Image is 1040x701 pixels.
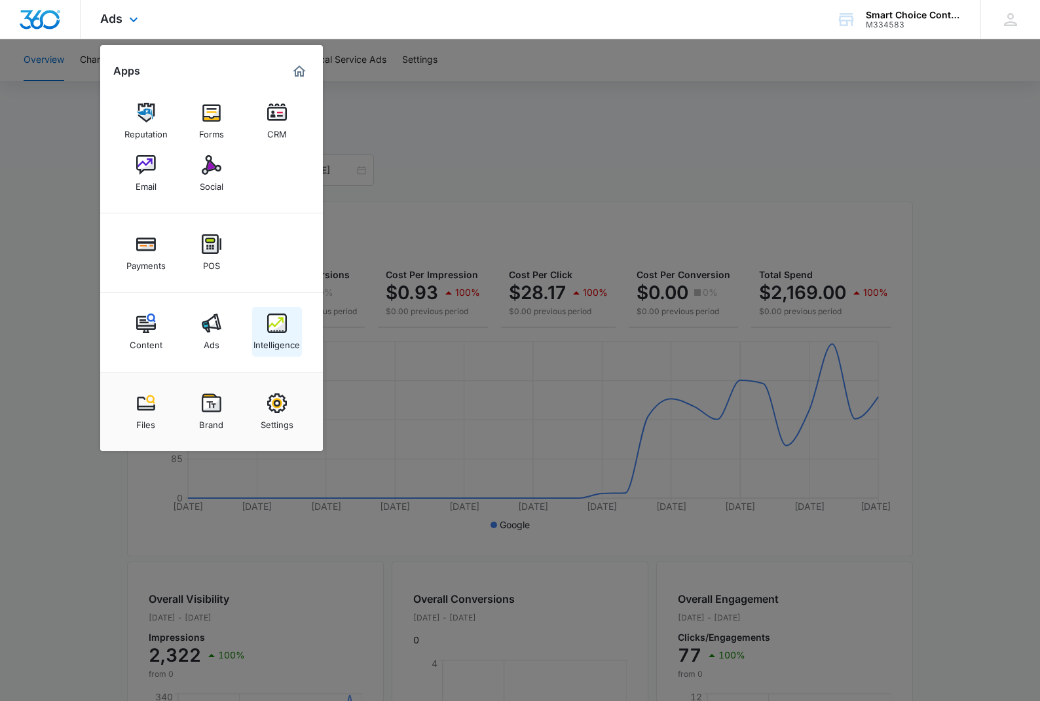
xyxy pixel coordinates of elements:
[187,96,236,146] a: Forms
[187,228,236,278] a: POS
[204,333,219,350] div: Ads
[866,20,961,29] div: account id
[253,333,300,350] div: Intelligence
[100,12,122,26] span: Ads
[267,122,287,139] div: CRM
[136,413,155,430] div: Files
[252,96,302,146] a: CRM
[252,387,302,437] a: Settings
[289,61,310,82] a: Marketing 360® Dashboard
[121,228,171,278] a: Payments
[252,307,302,357] a: Intelligence
[121,149,171,198] a: Email
[200,175,223,192] div: Social
[187,149,236,198] a: Social
[199,413,223,430] div: Brand
[121,96,171,146] a: Reputation
[187,387,236,437] a: Brand
[203,254,220,271] div: POS
[261,413,293,430] div: Settings
[124,122,168,139] div: Reputation
[113,65,140,77] h2: Apps
[121,387,171,437] a: Files
[121,307,171,357] a: Content
[136,175,157,192] div: Email
[126,254,166,271] div: Payments
[199,122,224,139] div: Forms
[866,10,961,20] div: account name
[130,333,162,350] div: Content
[187,307,236,357] a: Ads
